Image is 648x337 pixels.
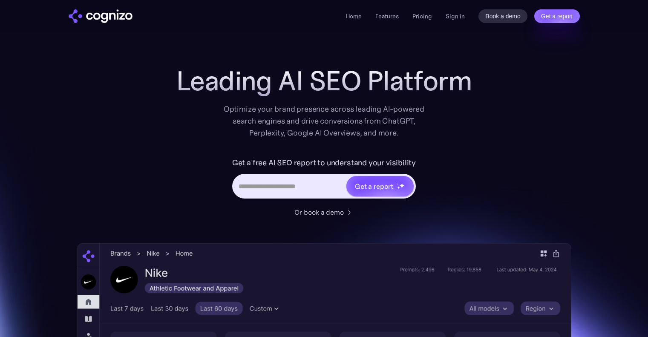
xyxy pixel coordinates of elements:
[375,12,399,20] a: Features
[232,156,416,170] label: Get a free AI SEO report to understand your visibility
[294,207,344,217] div: Or book a demo
[534,9,580,23] a: Get a report
[478,9,527,23] a: Book a demo
[219,103,429,139] div: Optimize your brand presence across leading AI-powered search engines and drive conversions from ...
[346,12,362,20] a: Home
[232,156,416,203] form: Hero URL Input Form
[346,175,415,197] a: Get a reportstarstarstar
[69,9,132,23] a: home
[176,66,472,96] h1: Leading AI SEO Platform
[69,9,132,23] img: cognizo logo
[446,11,465,21] a: Sign in
[412,12,432,20] a: Pricing
[399,183,405,188] img: star
[294,207,354,217] a: Or book a demo
[397,183,398,184] img: star
[355,181,393,191] div: Get a report
[397,186,400,189] img: star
